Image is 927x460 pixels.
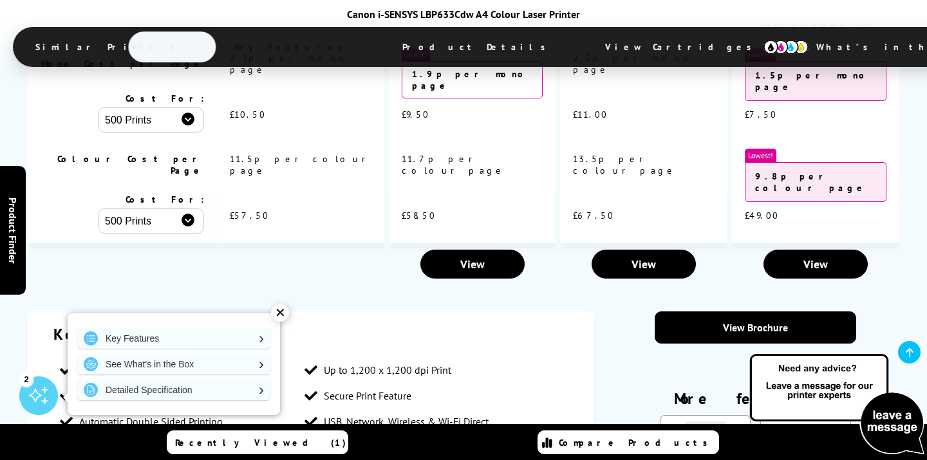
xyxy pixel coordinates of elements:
[16,32,201,62] span: Similar Printers
[573,210,614,221] span: £67.50
[19,372,33,386] div: 2
[803,257,828,271] span: View
[77,328,270,349] a: Key Features
[632,257,656,271] span: View
[745,162,886,202] div: 9.8p per colour page
[745,210,779,221] span: £49.00
[745,109,777,120] span: £7.50
[324,415,489,428] span: USB, Network, Wireless & Wi-Fi Direct
[126,93,204,104] span: Cost For:
[763,250,868,279] a: View
[420,250,525,279] a: View
[230,153,371,176] span: 11.5p per colour page
[324,363,451,376] span: Up to 1,200 x 1,200 dpi Print
[175,437,346,448] span: Recently Viewed (1)
[126,194,204,205] span: Cost For:
[573,153,677,176] span: 13.5p per colour page
[402,153,505,176] span: 11.7p per colour page
[53,324,568,344] div: Key features
[655,389,856,415] div: More features
[402,109,429,120] span: £9.50
[763,40,809,54] img: cmyk-icon.svg
[13,8,914,21] div: Canon i-SENSYS LBP633Cdw A4 Colour Laser Printer
[745,61,886,101] div: 1.5p per mono page
[230,210,269,221] span: £57.50
[6,197,19,263] span: Product Finder
[57,153,204,176] span: Colour Cost per Page
[324,389,411,402] span: Secure Print Feature
[460,257,485,271] span: View
[573,109,608,120] span: £11.00
[230,109,266,120] span: £10.50
[655,311,856,344] a: View Brochure
[402,61,543,98] div: 1.9p per mono page
[402,210,436,221] span: £58.50
[559,437,715,448] span: Compare Products
[586,30,783,64] span: View Cartridges
[215,32,369,62] span: Key Features
[167,430,348,454] a: Recently Viewed (1)
[271,304,289,322] div: ✕
[77,380,270,400] a: Detailed Specification
[745,149,776,162] span: Lowest!
[538,430,719,454] a: Compare Products
[747,352,927,457] img: Open Live Chat window
[383,32,572,62] span: Product Details
[77,354,270,374] a: See What's in the Box
[79,415,223,428] span: Automatic Double Sided Printing
[592,250,696,279] a: View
